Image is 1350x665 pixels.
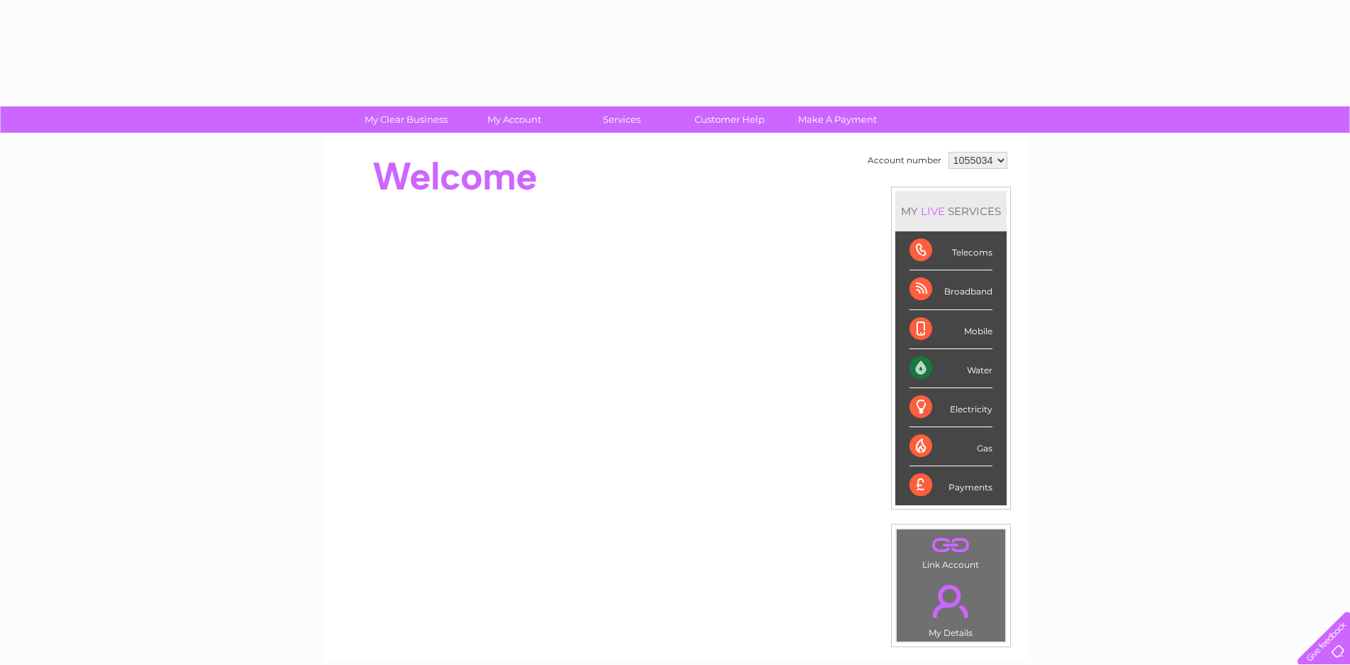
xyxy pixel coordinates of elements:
div: Broadband [909,270,992,309]
a: . [900,533,1002,558]
div: Payments [909,466,992,505]
div: Telecoms [909,231,992,270]
td: My Details [896,573,1006,642]
div: MY SERVICES [895,191,1007,231]
div: Water [909,349,992,388]
a: Customer Help [671,106,788,133]
a: . [900,576,1002,626]
div: Electricity [909,388,992,427]
div: Mobile [909,310,992,349]
div: Gas [909,427,992,466]
a: Services [563,106,680,133]
td: Link Account [896,529,1006,573]
div: LIVE [918,204,948,218]
a: My Clear Business [348,106,465,133]
a: My Account [455,106,572,133]
td: Account number [864,148,945,172]
a: Make A Payment [779,106,896,133]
